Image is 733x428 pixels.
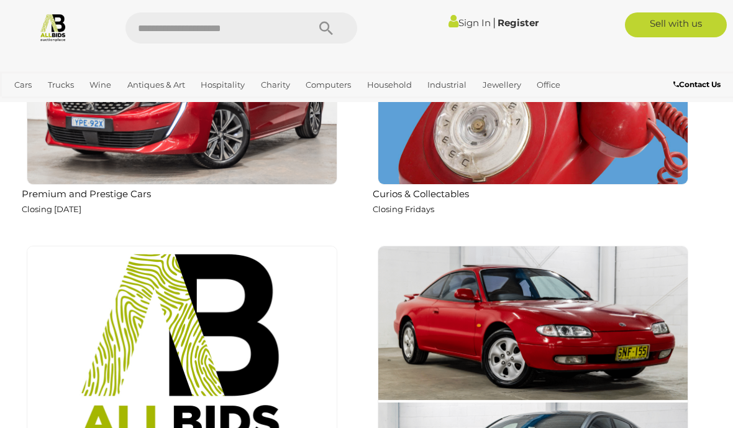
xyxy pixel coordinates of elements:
p: Closing Fridays [373,202,699,216]
h2: Curios & Collectables [373,186,699,200]
a: Hospitality [196,75,250,95]
h2: Premium and Prestige Cars [22,186,348,200]
a: Office [532,75,565,95]
span: | [493,16,496,29]
a: Trucks [43,75,79,95]
a: Industrial [422,75,471,95]
b: Contact Us [673,80,721,89]
a: Cars [9,75,37,95]
a: Contact Us [673,78,724,91]
a: Sign In [448,17,491,29]
a: Antiques & Art [122,75,190,95]
a: [GEOGRAPHIC_DATA] [51,95,149,116]
a: Jewellery [478,75,526,95]
img: Allbids.com.au [39,12,68,42]
button: Search [295,12,357,44]
a: Charity [256,75,295,95]
a: Sell with us [625,12,727,37]
a: Computers [301,75,356,95]
a: Sports [9,95,45,116]
a: Household [362,75,417,95]
a: Register [498,17,539,29]
p: Closing [DATE] [22,202,348,216]
a: Wine [84,75,116,95]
